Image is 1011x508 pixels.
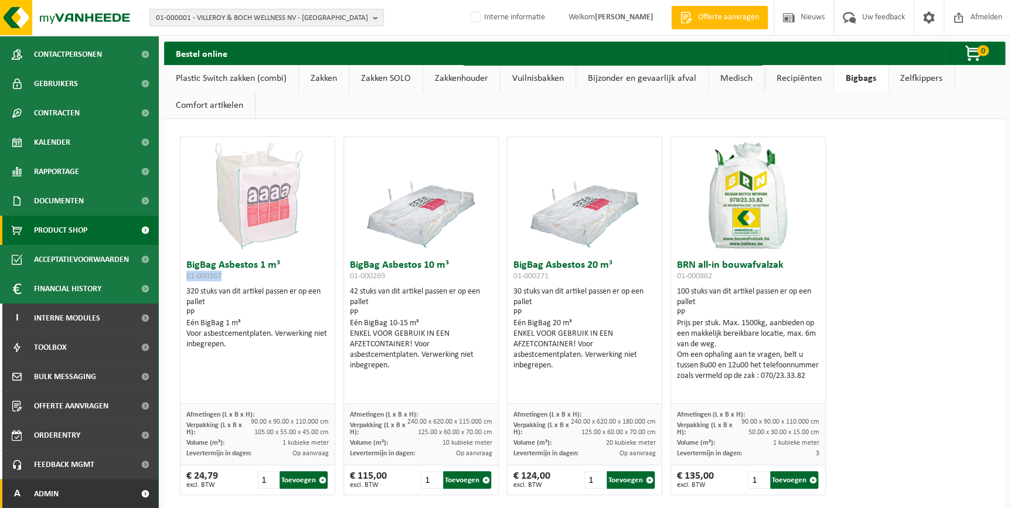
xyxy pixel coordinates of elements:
[149,9,384,26] button: 01-000001 - VILLEROY & BOCH WELLNESS NV - [GEOGRAPHIC_DATA]
[977,45,989,56] span: 0
[677,308,819,318] div: PP
[581,429,656,436] span: 125.00 x 60.00 x 70.00 cm
[468,9,545,26] label: Interne informatie
[34,304,100,333] span: Interne modules
[834,65,888,92] a: Bigbags
[442,439,492,446] span: 10 kubieke meter
[350,482,387,489] span: excl. BTW
[423,65,500,92] a: Zakkenhouder
[456,450,492,457] span: Op aanvraag
[619,450,656,457] span: Op aanvraag
[292,450,329,457] span: Op aanvraag
[748,429,819,436] span: 50.00 x 30.00 x 15.00 cm
[765,65,833,92] a: Recipiënten
[362,137,479,254] img: 01-000269
[576,65,708,92] a: Bijzonder en gevaarlijk afval
[34,274,101,304] span: Financial History
[513,287,656,371] div: 30 stuks van dit artikel passen er op een pallet
[186,450,251,457] span: Levertermijn in dagen:
[695,12,762,23] span: Offerte aanvragen
[164,92,255,119] a: Comfort artikelen
[677,272,712,281] span: 01-000862
[350,287,492,371] div: 42 stuks van dit artikel passen er op een pallet
[350,422,406,436] span: Verpakking (L x B x H):
[34,450,94,479] span: Feedback MGMT
[350,471,387,489] div: € 115,00
[513,329,656,371] div: ENKEL VOOR GEBRUIK IN EEN AFZETCONTAINER! Voor asbestcementplaten. Verwerking niet inbegrepen.
[513,450,578,457] span: Levertermijn in dagen:
[164,42,239,64] h2: Bestel online
[186,482,218,489] span: excl. BTW
[889,65,954,92] a: Zelfkippers
[606,439,656,446] span: 20 kubieke meter
[677,439,715,446] span: Volume (m³):
[258,471,279,489] input: 1
[443,471,491,489] button: Toevoegen
[186,329,329,350] div: Voor asbestcementplaten. Verwerking niet inbegrepen.
[513,318,656,329] div: Eén BigBag 20 m³
[34,69,78,98] span: Gebruikers
[12,304,22,333] span: I
[34,98,80,128] span: Contracten
[186,318,329,329] div: Eén BigBag 1 m³
[418,429,492,436] span: 125.00 x 60.00 x 70.00 cm
[773,439,819,446] span: 1 kubieke meter
[513,272,549,281] span: 01-000271
[607,471,655,489] button: Toevoegen
[350,329,492,371] div: ENKEL VOOR GEBRUIK IN EEN AFZETCONTAINER! Voor asbestcementplaten. Verwerking niet inbegrepen.
[350,318,492,329] div: Eén BigBag 10-15 m³
[34,333,67,362] span: Toolbox
[34,40,102,69] span: Contactpersonen
[584,471,605,489] input: 1
[513,422,569,436] span: Verpakking (L x B x H):
[513,411,581,418] span: Afmetingen (L x B x H):
[280,471,328,489] button: Toevoegen
[199,137,316,254] img: 01-000267
[34,128,70,157] span: Kalender
[513,471,550,489] div: € 124,00
[299,65,349,92] a: Zakken
[34,245,129,274] span: Acceptatievoorwaarden
[282,439,329,446] span: 1 kubieke meter
[350,260,492,284] h3: BigBag Asbestos 10 m³
[34,186,84,216] span: Documenten
[770,471,818,489] button: Toevoegen
[350,450,415,457] span: Levertermijn in dagen:
[164,65,298,92] a: Plastic Switch zakken (combi)
[677,482,714,489] span: excl. BTW
[254,429,329,436] span: 105.00 x 55.00 x 45.00 cm
[677,422,733,436] span: Verpakking (L x B x H):
[526,137,643,254] img: 01-000271
[689,137,806,254] img: 01-000862
[186,260,329,284] h3: BigBag Asbestos 1 m³
[677,287,819,381] div: 100 stuks van dit artikel passen er op een pallet
[186,471,218,489] div: € 24,79
[677,450,742,457] span: Levertermijn in dagen:
[421,471,442,489] input: 1
[186,422,242,436] span: Verpakking (L x B x H):
[709,65,764,92] a: Medisch
[34,421,132,450] span: Orderentry Goedkeuring
[350,272,385,281] span: 01-000269
[350,411,418,418] span: Afmetingen (L x B x H):
[671,6,768,29] a: Offerte aanvragen
[34,391,108,421] span: Offerte aanvragen
[677,318,819,350] div: Prijs per stuk. Max. 1500kg, aanbieden op een makkelijk bereikbare locatie, max. 6m van de weg.
[945,42,1004,65] button: 0
[571,418,656,425] span: 240.00 x 620.00 x 180.000 cm
[407,418,492,425] span: 240.00 x 620.00 x 115.000 cm
[677,260,819,284] h3: BRN all-in bouwafvalzak
[513,260,656,284] h3: BigBag Asbestos 20 m³
[501,65,576,92] a: Vuilnisbakken
[677,350,819,381] div: Om een ophaling aan te vragen, belt u tussen 8u00 en 12u00 het telefoonnummer zoals vermeld op de...
[34,216,87,245] span: Product Shop
[34,157,79,186] span: Rapportage
[186,411,254,418] span: Afmetingen (L x B x H):
[513,482,550,489] span: excl. BTW
[156,9,368,27] span: 01-000001 - VILLEROY & BOCH WELLNESS NV - [GEOGRAPHIC_DATA]
[186,272,222,281] span: 01-000267
[186,308,329,318] div: PP
[513,308,656,318] div: PP
[34,362,96,391] span: Bulk Messaging
[748,471,769,489] input: 1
